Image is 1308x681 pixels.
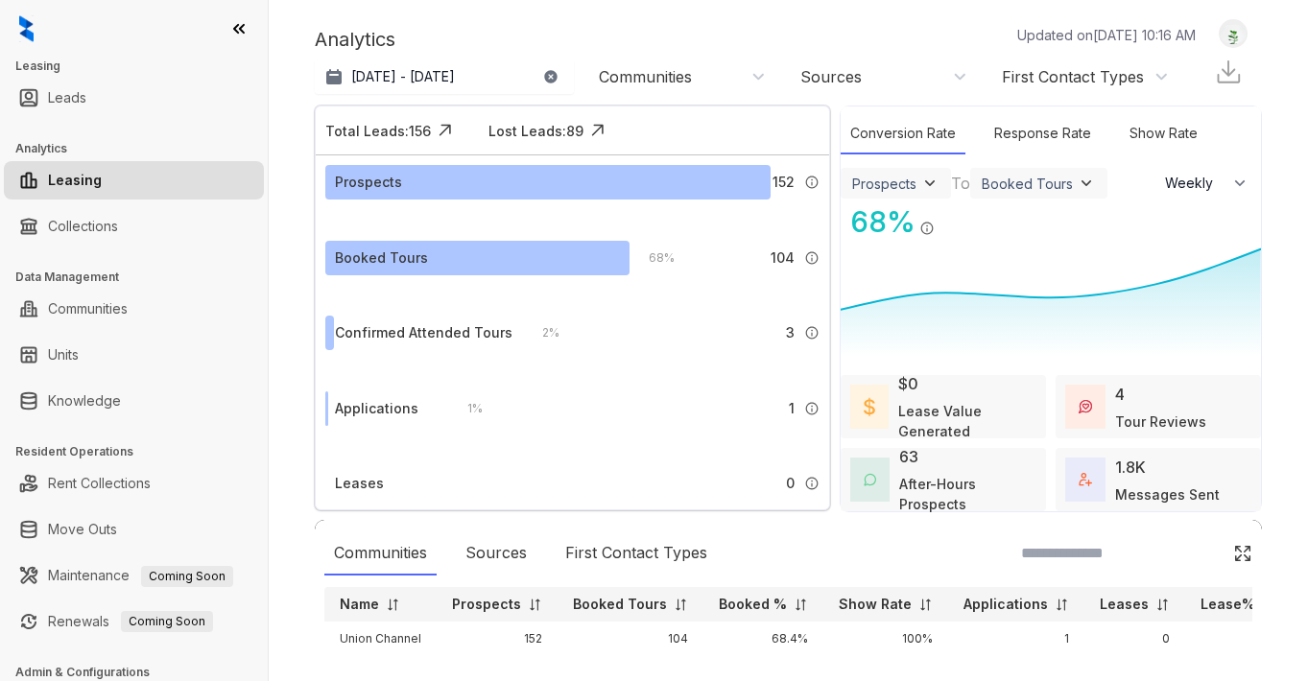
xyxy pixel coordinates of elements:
[325,121,431,141] div: Total Leads: 156
[48,382,121,420] a: Knowledge
[1115,411,1206,432] div: Tour Reviews
[773,172,795,193] span: 152
[1079,473,1092,486] img: TotalFum
[804,250,820,266] img: Info
[951,172,970,195] div: To
[1055,598,1069,612] img: sorting
[4,556,264,595] li: Maintenance
[630,247,675,269] div: 68 %
[599,66,692,87] div: Communities
[315,25,395,54] p: Analytics
[315,59,574,94] button: [DATE] - [DATE]
[335,247,428,269] div: Booked Tours
[431,116,460,145] img: Click Icon
[935,203,963,232] img: Click Icon
[351,67,455,86] p: [DATE] - [DATE]
[15,443,268,460] h3: Resident Operations
[899,445,918,468] div: 63
[919,221,935,236] img: Info
[864,473,876,486] img: AfterHoursConversations
[804,325,820,340] img: Info
[48,290,128,328] a: Communities
[800,66,862,87] div: Sources
[4,510,264,549] li: Move Outs
[1220,24,1247,44] img: UserAvatar
[1115,456,1146,479] div: 1.8K
[1185,622,1292,656] td: 0%
[841,113,965,154] div: Conversion Rate
[1153,166,1261,200] button: Weekly
[719,595,787,614] p: Booked %
[4,602,264,641] li: Renewals
[1079,400,1092,413] img: TourReviews
[794,598,808,612] img: sorting
[456,531,536,575] div: Sources
[141,566,233,587] span: Coming Soon
[19,15,34,42] img: logo
[804,175,820,190] img: Info
[1120,113,1207,154] div: Show Rate
[982,176,1073,192] div: Booked Tours
[703,622,823,656] td: 68.4%
[1002,66,1144,87] div: First Contact Types
[985,113,1101,154] div: Response Rate
[121,611,213,632] span: Coming Soon
[48,336,79,374] a: Units
[899,474,1036,514] div: After-Hours Prospects
[4,336,264,374] li: Units
[963,595,1048,614] p: Applications
[437,622,558,656] td: 152
[674,598,688,612] img: sorting
[583,116,612,145] img: Click Icon
[1201,595,1255,614] p: Lease%
[1017,25,1196,45] p: Updated on [DATE] 10:16 AM
[804,401,820,416] img: Info
[4,464,264,503] li: Rent Collections
[15,664,268,681] h3: Admin & Configurations
[556,531,717,575] div: First Contact Types
[1233,544,1252,563] img: Click Icon
[804,476,820,491] img: Info
[4,207,264,246] li: Collections
[841,200,916,244] div: 68 %
[48,510,117,549] a: Move Outs
[1115,383,1125,406] div: 4
[4,290,264,328] li: Communities
[15,140,268,157] h3: Analytics
[335,172,402,193] div: Prospects
[488,121,583,141] div: Lost Leads: 89
[558,622,703,656] td: 104
[48,79,86,117] a: Leads
[15,58,268,75] h3: Leasing
[898,401,1036,441] div: Lease Value Generated
[48,161,102,200] a: Leasing
[839,595,912,614] p: Show Rate
[335,322,512,343] div: Confirmed Attended Tours
[4,161,264,200] li: Leasing
[4,79,264,117] li: Leads
[789,398,795,419] span: 1
[771,247,795,269] span: 104
[48,207,118,246] a: Collections
[1165,174,1224,193] span: Weekly
[528,598,542,612] img: sorting
[1155,598,1170,612] img: sorting
[1115,484,1220,505] div: Messages Sent
[898,372,918,395] div: $0
[48,464,151,503] a: Rent Collections
[864,397,875,417] img: LeaseValue
[335,473,384,494] div: Leases
[823,622,948,656] td: 100%
[1193,545,1209,561] img: SearchIcon
[324,531,437,575] div: Communities
[340,595,379,614] p: Name
[918,598,933,612] img: sorting
[1077,174,1096,193] img: ViewFilterArrow
[573,595,667,614] p: Booked Tours
[452,595,521,614] p: Prospects
[324,622,437,656] td: Union Channel
[1084,622,1185,656] td: 0
[4,382,264,420] li: Knowledge
[852,176,916,192] div: Prospects
[48,602,213,641] a: RenewalsComing Soon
